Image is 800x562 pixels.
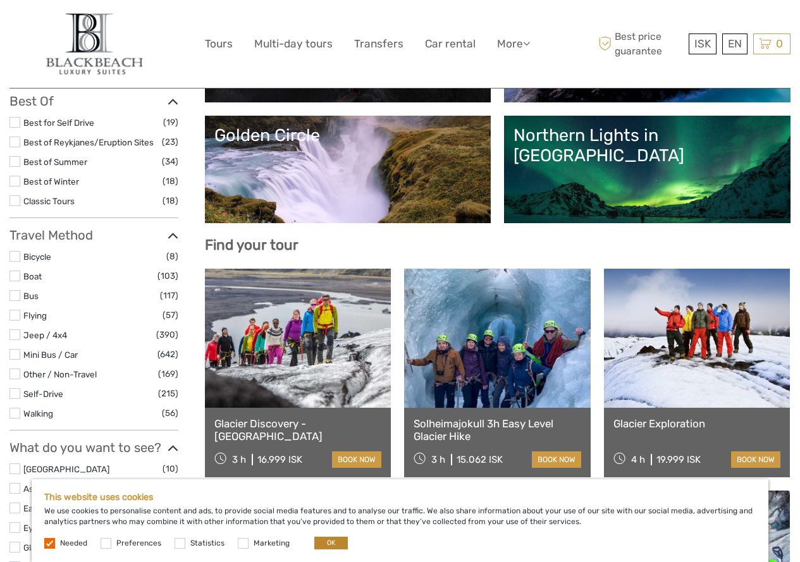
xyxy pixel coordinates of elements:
[23,271,42,281] a: Boat
[158,367,178,381] span: (169)
[162,406,178,420] span: (56)
[613,417,780,430] a: Glacier Exploration
[457,454,503,465] div: 15.062 ISK
[23,137,154,147] a: Best of Reykjanes/Eruption Sites
[9,228,178,243] h3: Travel Method
[44,492,756,503] h5: This website uses cookies
[232,454,246,465] span: 3 h
[157,269,178,283] span: (103)
[694,37,711,50] span: ISK
[23,252,51,262] a: Bicycle
[332,451,381,468] a: book now
[656,454,701,465] div: 19.999 ISK
[23,542,54,553] a: Glaciers
[205,35,233,53] a: Tours
[39,9,149,78] img: 821-d0172702-669c-46bc-8e7c-1716aae4eeb1_logo_big.jpg
[532,451,581,468] a: book now
[514,125,781,214] a: Northern Lights in [GEOGRAPHIC_DATA]
[9,440,178,455] h3: What do you want to see?
[631,454,645,465] span: 4 h
[157,347,178,362] span: (642)
[214,125,482,214] a: Golden Circle
[214,125,482,145] div: Golden Circle
[160,288,178,303] span: (117)
[23,291,39,301] a: Bus
[425,35,476,53] a: Car rental
[731,451,780,468] a: book now
[32,479,768,562] div: We use cookies to personalise content and ads, to provide social media features and to analyse ou...
[145,20,161,35] button: Open LiveChat chat widget
[18,22,143,32] p: We're away right now. Please check back later!
[257,454,302,465] div: 16.999 ISK
[23,350,78,360] a: Mini Bus / Car
[190,538,225,549] label: Statistics
[23,369,97,379] a: Other / Non-Travel
[23,176,79,186] a: Best of Winter
[163,193,178,208] span: (18)
[595,30,686,58] span: Best price guarantee
[163,115,178,130] span: (19)
[23,408,53,418] a: Walking
[23,464,109,474] a: [GEOGRAPHIC_DATA]
[163,174,178,188] span: (18)
[414,417,581,443] a: Solheimajokull 3h Easy Level Glacier Hike
[156,327,178,342] span: (390)
[162,135,178,149] span: (23)
[722,34,748,54] div: EN
[23,330,67,340] a: Jeep / 4x4
[9,94,178,109] h3: Best Of
[23,196,75,206] a: Classic Tours
[163,461,178,476] span: (10)
[158,386,178,401] span: (215)
[774,37,785,50] span: 0
[214,417,381,443] a: Glacier Discovery - [GEOGRAPHIC_DATA]
[354,35,403,53] a: Transfers
[166,249,178,264] span: (8)
[23,157,87,167] a: Best of Summer
[23,310,47,321] a: Flying
[254,35,333,53] a: Multi-day tours
[23,523,77,533] a: Eyjafjallajökull
[163,308,178,322] span: (57)
[23,503,128,513] a: East [GEOGRAPHIC_DATA]
[23,484,44,494] a: Askja
[314,537,348,549] button: OK
[431,454,445,465] span: 3 h
[497,35,530,53] a: More
[116,538,161,549] label: Preferences
[205,236,298,254] b: Find your tour
[162,154,178,169] span: (34)
[254,538,290,549] label: Marketing
[23,118,94,128] a: Best for Self Drive
[514,125,781,166] div: Northern Lights in [GEOGRAPHIC_DATA]
[23,389,63,399] a: Self-Drive
[60,538,87,549] label: Needed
